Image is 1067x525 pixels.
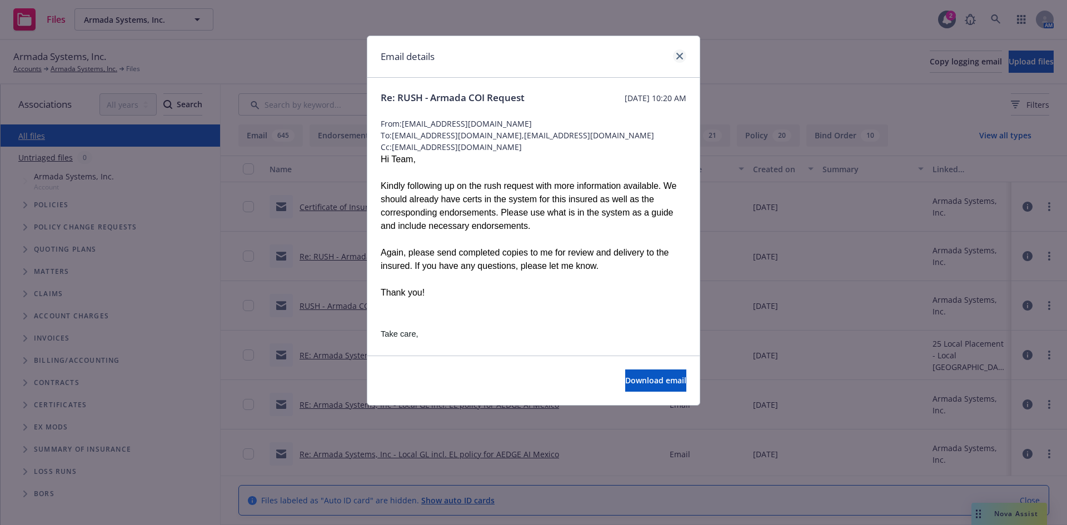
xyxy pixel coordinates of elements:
[625,375,686,386] span: Download email
[381,129,686,141] span: To: [EMAIL_ADDRESS][DOMAIN_NAME],[EMAIL_ADDRESS][DOMAIN_NAME]
[625,369,686,392] button: Download email
[673,49,686,63] a: close
[381,141,686,153] span: Cc: [EMAIL_ADDRESS][DOMAIN_NAME]
[625,92,686,104] span: [DATE] 10:20 AM
[381,179,686,233] div: Kindly following up on the rush request with more information available. We should already have c...
[381,91,525,104] span: Re: RUSH - Armada COI Request
[381,49,435,64] h1: Email details
[381,329,418,338] span: Take care,
[381,286,686,299] div: Thank you!
[381,153,686,166] div: Hi Team,
[381,246,686,273] div: Again, please send completed copies to me for review and delivery to the insured. If you have any...
[381,118,686,129] span: From: [EMAIL_ADDRESS][DOMAIN_NAME]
